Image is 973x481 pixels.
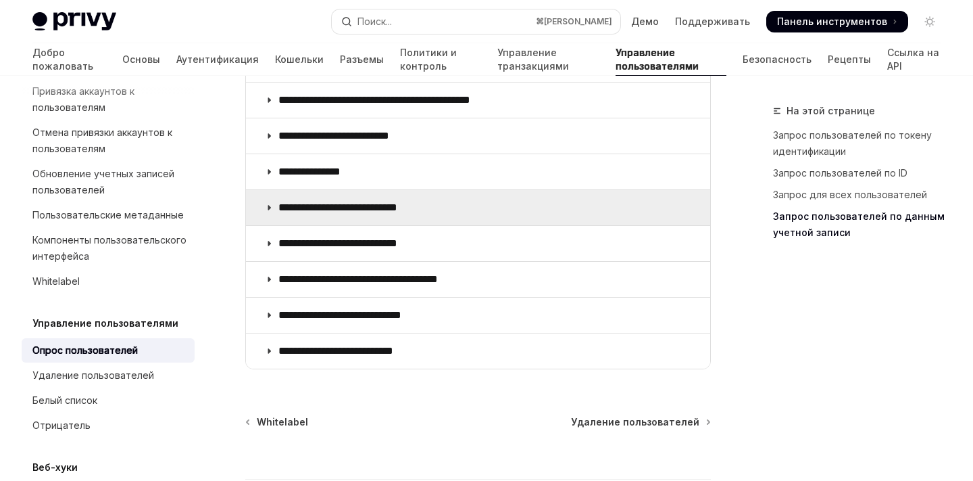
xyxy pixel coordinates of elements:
a: Аутентификация [176,43,259,76]
font: Безопасность [743,53,812,65]
a: Поддерживать [675,15,750,28]
font: Аутентификация [176,53,259,65]
a: Удаление пользователей [22,363,195,388]
font: Управление пользователями [32,317,178,329]
font: Поддерживать [675,16,750,27]
font: Управление пользователями [616,47,699,72]
a: Ссылка на API [887,43,941,76]
a: Отрицатель [22,413,195,438]
a: Разъемы [340,43,384,76]
a: Whitelabel [22,269,195,294]
font: Whitelabel [257,416,308,428]
font: Политики и контроль [400,47,457,72]
a: Пользовательские метаданные [22,203,195,227]
font: Добро пожаловать [32,47,93,72]
a: Привязка аккаунтов к пользователям [22,79,195,120]
a: Политики и контроль [400,43,481,76]
a: Whitelabel [247,415,308,429]
a: Обновление учетных записей пользователей [22,162,195,202]
font: Запрос для всех пользователей [773,189,927,200]
a: Основы [122,43,160,76]
button: Включить темный режим [919,11,941,32]
a: Кошельки [275,43,324,76]
font: ⌘ [536,16,544,26]
font: Запрос пользователей по ID [773,167,907,179]
font: Отмена привязки аккаунтов к пользователям [32,127,172,154]
font: Веб-хуки [32,461,78,473]
a: Запрос пользователей по токену идентификации [773,124,951,162]
a: Опрос пользователей [22,338,195,363]
a: Управление пользователями [616,43,726,76]
font: На этой странице [787,105,875,116]
font: Отрицатель [32,419,91,431]
font: Разъемы [340,53,384,65]
a: Запрос для всех пользователей [773,184,951,206]
img: светлый логотип [32,12,116,31]
font: Удаление пользователей [32,369,154,381]
font: Демо [631,16,659,27]
a: Отмена привязки аккаунтов к пользователям [22,120,195,161]
a: Управление транзакциями [497,43,599,76]
a: Запрос пользователей по данным учетной записи [773,206,951,244]
a: Компоненты пользовательского интерфейса [22,228,195,269]
a: Безопасность [743,43,812,76]
a: Демо [631,15,659,28]
button: Открытый поиск [332,9,620,34]
font: Рецепты [828,53,871,65]
font: Кошельки [275,53,324,65]
font: Поиск... [357,16,392,27]
font: Whitelabel [32,275,80,287]
font: Компоненты пользовательского интерфейса [32,234,186,262]
font: Ссылка на API [887,47,939,72]
font: Обновление учетных записей пользователей [32,168,174,196]
a: Белый список [22,388,195,413]
font: Пользовательские метаданные [32,209,184,221]
a: Добро пожаловать [32,43,106,76]
font: Панель инструментов [777,16,887,27]
font: Запрос пользователей по данным учетной записи [773,210,945,238]
font: Удаление пользователей [571,416,699,428]
a: Удаление пользователей [571,415,709,429]
a: Рецепты [828,43,871,76]
font: Белый список [32,394,97,406]
font: Управление транзакциями [497,47,569,72]
font: Опрос пользователей [32,344,138,356]
a: Панель инструментов [766,11,908,32]
font: [PERSON_NAME] [544,16,612,26]
font: Основы [122,53,160,65]
font: Запрос пользователей по токену идентификации [773,129,932,157]
a: Запрос пользователей по ID [773,162,951,184]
